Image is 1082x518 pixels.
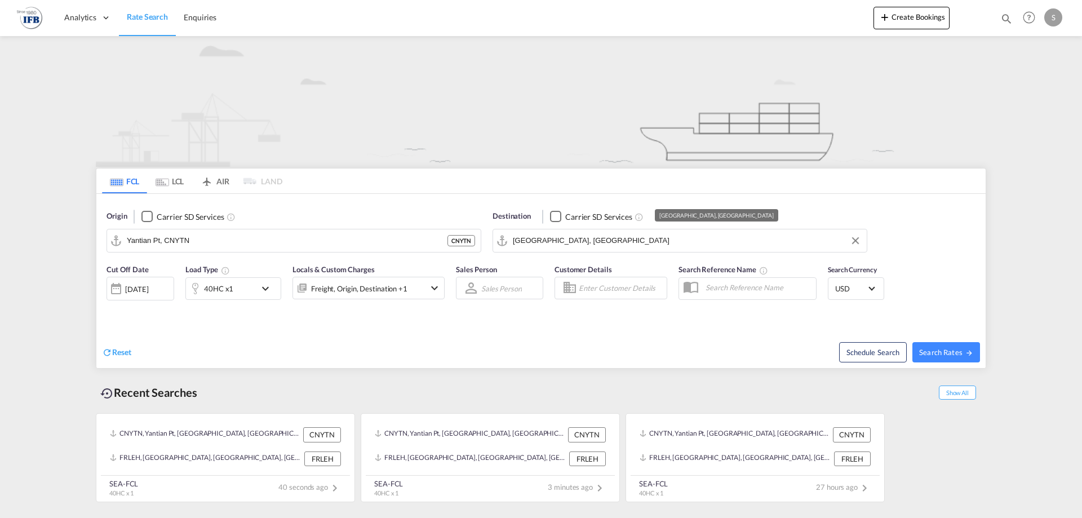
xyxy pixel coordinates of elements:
[107,277,174,300] div: [DATE]
[221,266,230,275] md-icon: Select multiple loads to view rates
[64,12,96,23] span: Analytics
[939,386,976,400] span: Show All
[102,169,147,193] md-tab-item: FCL
[873,7,950,29] button: icon-plus 400-fgCreate Bookings
[555,265,611,274] span: Customer Details
[278,482,342,492] span: 40 seconds ago
[428,281,441,295] md-icon: icon-chevron-down
[147,169,192,193] md-tab-item: LCL
[374,489,398,497] span: 40HC x 1
[292,265,375,274] span: Locals & Custom Charges
[565,211,632,223] div: Carrier SD Services
[127,232,447,249] input: Search by Port
[127,12,168,21] span: Rate Search
[579,280,663,296] input: Enter Customer Details
[102,347,131,359] div: icon-refreshReset
[639,489,663,497] span: 40HC x 1
[184,12,216,22] span: Enquiries
[456,265,497,274] span: Sales Person
[1044,8,1062,26] div: S
[858,481,871,495] md-icon: icon-chevron-right
[828,265,877,274] span: Search Currency
[185,277,281,300] div: 40HC x1icon-chevron-down
[96,380,202,405] div: Recent Searches
[375,427,565,442] div: CNYTN, Yantian Pt, China, Greater China & Far East Asia, Asia Pacific
[965,349,973,357] md-icon: icon-arrow-right
[100,387,114,400] md-icon: icon-backup-restore
[659,209,773,222] div: [GEOGRAPHIC_DATA], [GEOGRAPHIC_DATA]
[112,347,131,357] span: Reset
[102,169,282,193] md-pagination-wrapper: Use the left and right arrow keys to navigate between tabs
[227,212,236,222] md-icon: Unchecked: Search for CY (Container Yard) services for all selected carriers.Checked : Search for...
[679,265,768,274] span: Search Reference Name
[593,481,606,495] md-icon: icon-chevron-right
[110,451,301,466] div: FRLEH, Le Havre, France, Western Europe, Europe
[569,451,606,466] div: FRLEH
[480,280,523,296] md-select: Sales Person
[640,427,830,442] div: CNYTN, Yantian Pt, China, Greater China & Far East Asia, Asia Pacific
[109,489,134,497] span: 40HC x 1
[493,211,531,222] span: Destination
[550,211,632,223] md-checkbox: Checkbox No Ink
[107,229,481,252] md-input-container: Yantian Pt, CNYTN
[204,281,233,296] div: 40HC x1
[304,451,341,466] div: FRLEH
[1000,12,1013,25] md-icon: icon-magnify
[1000,12,1013,29] div: icon-magnify
[109,479,138,489] div: SEA-FCL
[192,169,237,193] md-tab-item: AIR
[157,211,224,223] div: Carrier SD Services
[919,348,973,357] span: Search Rates
[96,194,986,368] div: Origin Checkbox No InkUnchecked: Search for CY (Container Yard) services for all selected carrier...
[835,284,867,294] span: USD
[1019,8,1044,28] div: Help
[375,451,566,466] div: FRLEH, Le Havre, France, Western Europe, Europe
[107,299,115,315] md-datepicker: Select
[303,427,341,442] div: CNYTN
[107,211,127,222] span: Origin
[833,427,871,442] div: CNYTN
[107,265,149,274] span: Cut Off Date
[834,280,878,296] md-select: Select Currency: $ USDUnited States Dollar
[200,175,214,183] md-icon: icon-airplane
[374,479,403,489] div: SEA-FCL
[878,10,892,24] md-icon: icon-plus 400-fg
[548,482,606,492] span: 3 minutes ago
[1019,8,1039,27] span: Help
[292,277,445,299] div: Freight Origin Destination Factory Stuffingicon-chevron-down
[626,413,885,502] recent-search-card: CNYTN, Yantian Pt, [GEOGRAPHIC_DATA], [GEOGRAPHIC_DATA] & [GEOGRAPHIC_DATA], [GEOGRAPHIC_DATA] CN...
[568,427,606,442] div: CNYTN
[259,282,278,295] md-icon: icon-chevron-down
[639,479,668,489] div: SEA-FCL
[640,451,831,466] div: FRLEH, Le Havre, France, Western Europe, Europe
[839,342,907,362] button: Note: By default Schedule search will only considerorigin ports, destination ports and cut off da...
[141,211,224,223] md-checkbox: Checkbox No Ink
[635,212,644,222] md-icon: Unchecked: Search for CY (Container Yard) services for all selected carriers.Checked : Search for...
[513,232,861,249] input: Search by Port
[328,481,342,495] md-icon: icon-chevron-right
[700,279,816,296] input: Search Reference Name
[125,284,148,294] div: [DATE]
[847,232,864,249] button: Clear Input
[912,342,980,362] button: Search Ratesicon-arrow-right
[185,265,230,274] span: Load Type
[311,281,407,296] div: Freight Origin Destination Factory Stuffing
[96,36,986,167] img: new-FCL.png
[110,427,300,442] div: CNYTN, Yantian Pt, China, Greater China & Far East Asia, Asia Pacific
[493,229,867,252] md-input-container: Le Havre, FRLEH
[361,413,620,502] recent-search-card: CNYTN, Yantian Pt, [GEOGRAPHIC_DATA], [GEOGRAPHIC_DATA] & [GEOGRAPHIC_DATA], [GEOGRAPHIC_DATA] CN...
[834,451,871,466] div: FRLEH
[102,347,112,357] md-icon: icon-refresh
[447,235,475,246] div: CNYTN
[759,266,768,275] md-icon: Your search will be saved by the below given name
[96,413,355,502] recent-search-card: CNYTN, Yantian Pt, [GEOGRAPHIC_DATA], [GEOGRAPHIC_DATA] & [GEOGRAPHIC_DATA], [GEOGRAPHIC_DATA] CN...
[17,5,42,30] img: de31bbe0256b11eebba44b54815f083d.png
[816,482,871,492] span: 27 hours ago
